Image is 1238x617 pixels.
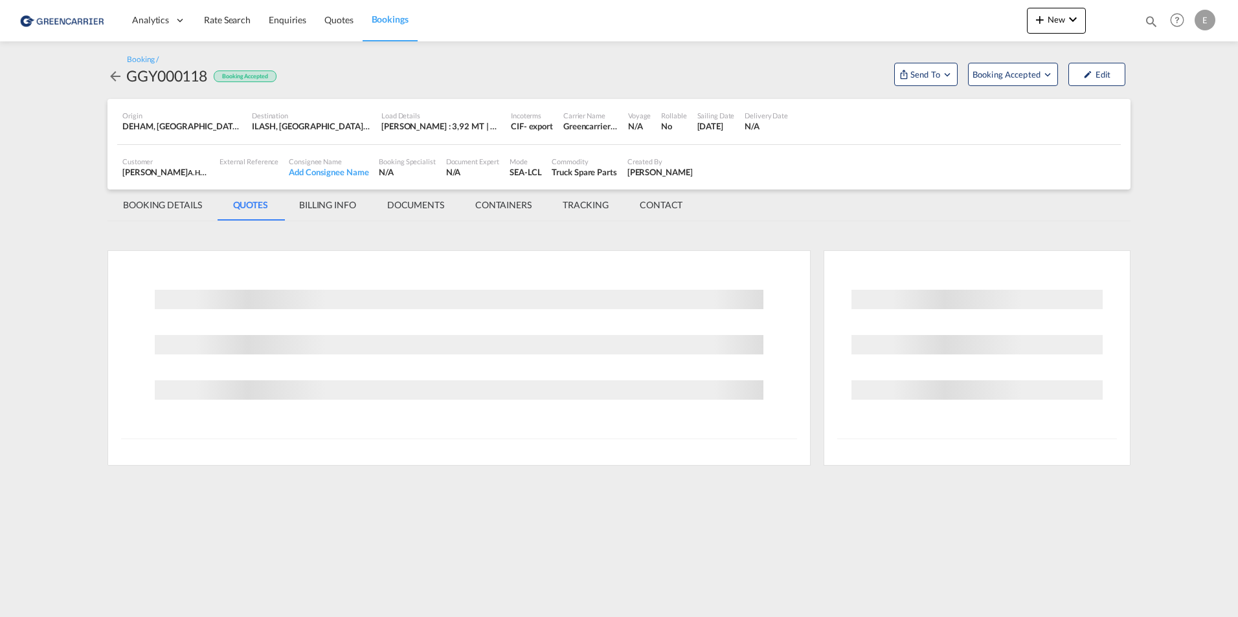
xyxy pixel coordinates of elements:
div: icon-magnify [1144,14,1158,34]
img: 1378a7308afe11ef83610d9e779c6b34.png [19,6,107,35]
md-tab-item: QUOTES [218,189,284,221]
span: Send To [909,68,941,81]
div: External Reference [219,157,278,166]
div: Document Expert [446,157,500,166]
div: [PERSON_NAME] : 3,92 MT | Volumetric Wt : 10,00 CBM | Chargeable Wt : 10,00 W/M [381,120,501,132]
div: SEA-LCL [510,166,541,178]
md-pagination-wrapper: Use the left and right arrow keys to navigate between tabs [107,189,698,221]
div: Carrier Name [563,111,618,120]
span: Rate Search [204,14,251,25]
div: Customer [122,157,209,166]
md-icon: icon-plus 400-fg [1032,12,1048,27]
div: Commodity [552,157,616,166]
span: Help [1166,9,1188,31]
div: Delivery Date [745,111,788,120]
md-tab-item: BILLING INFO [284,189,372,221]
div: Booking / [127,54,159,65]
div: GGY000118 [126,65,207,86]
div: Created By [627,157,693,166]
div: Destination [252,111,371,120]
md-icon: icon-chevron-down [1065,12,1081,27]
div: - export [524,120,553,132]
div: N/A [379,166,435,178]
md-tab-item: CONTAINERS [460,189,547,221]
div: Consignee Name [289,157,368,166]
span: Bookings [372,14,409,25]
div: Load Details [381,111,501,120]
div: DEHAM, Hamburg, Germany, Western Europe, Europe [122,120,242,132]
div: ILASH, Ashdod, Israel, Levante, Middle East [252,120,371,132]
span: New [1032,14,1081,25]
md-icon: icon-magnify [1144,14,1158,28]
div: [PERSON_NAME] [122,166,209,178]
md-icon: icon-pencil [1083,70,1092,79]
span: Booking Accepted [973,68,1042,81]
md-tab-item: BOOKING DETAILS [107,189,218,221]
md-tab-item: TRACKING [547,189,624,221]
button: Open demo menu [968,63,1058,86]
div: Voyage [628,111,651,120]
md-icon: icon-arrow-left [107,69,123,84]
div: icon-arrow-left [107,65,126,86]
div: N/A [446,166,500,178]
span: A. HARTRODT DEUTSCHLAND (GMBH & CO) KG [188,167,342,177]
div: Booking Specialist [379,157,435,166]
div: Truck Spare Parts [552,166,616,178]
div: E [1195,10,1215,30]
div: Greencarrier Consolidators [563,120,618,132]
div: Mode [510,157,541,166]
div: Add Consignee Name [289,166,368,178]
button: icon-pencilEdit [1068,63,1125,86]
div: N/A [628,120,651,132]
div: Incoterms [511,111,553,120]
span: Analytics [132,14,169,27]
div: Rollable [661,111,686,120]
button: icon-plus 400-fgNewicon-chevron-down [1027,8,1086,34]
span: Quotes [324,14,353,25]
div: Help [1166,9,1195,32]
div: Origin [122,111,242,120]
md-tab-item: CONTACT [624,189,698,221]
div: Thilo Strasdat [627,166,693,178]
md-tab-item: DOCUMENTS [372,189,460,221]
div: No [661,120,686,132]
div: Sailing Date [697,111,735,120]
div: N/A [745,120,788,132]
body: Rich Text Editor, editor2 [13,13,296,27]
div: 1 Oct 2025 [697,120,735,132]
div: Booking Accepted [214,70,276,83]
span: Enquiries [269,14,306,25]
div: CIF [511,120,524,132]
button: Open demo menu [894,63,958,86]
